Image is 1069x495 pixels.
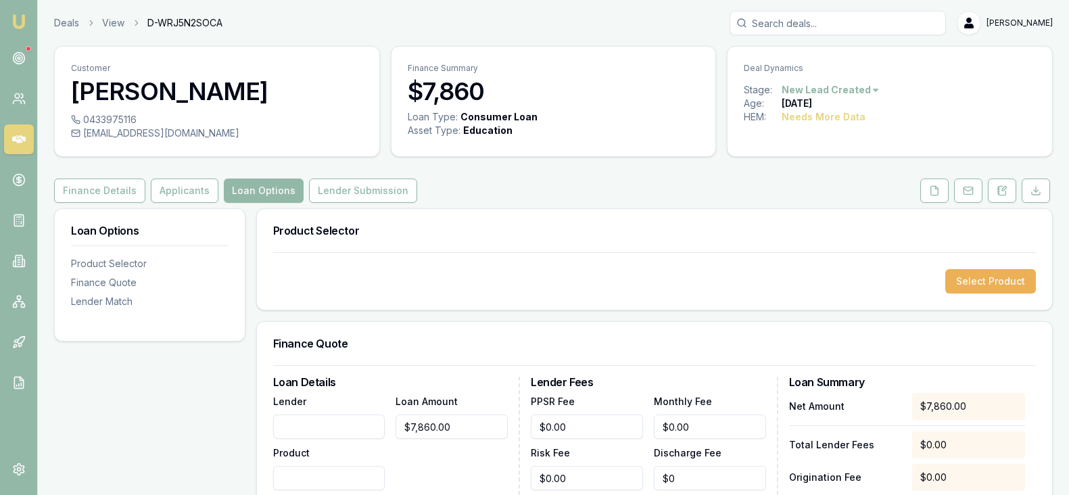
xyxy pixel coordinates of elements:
[71,113,363,126] div: 0433975116
[654,447,721,458] label: Discharge Fee
[654,415,766,439] input: $
[987,18,1053,28] span: [PERSON_NAME]
[54,179,148,203] a: Finance Details
[309,179,417,203] button: Lender Submission
[273,377,508,387] h3: Loan Details
[408,124,460,137] div: Asset Type :
[531,415,643,439] input: $
[11,14,27,30] img: emu-icon-u.png
[912,393,1025,420] div: $7,860.00
[744,83,782,97] div: Stage:
[71,63,363,74] p: Customer
[148,179,221,203] a: Applicants
[54,16,222,30] nav: breadcrumb
[306,179,420,203] a: Lender Submission
[730,11,946,35] input: Search deals
[789,400,902,413] p: Net Amount
[531,377,765,387] h3: Lender Fees
[224,179,304,203] button: Loan Options
[782,97,812,110] div: [DATE]
[408,63,700,74] p: Finance Summary
[912,431,1025,458] div: $0.00
[396,415,508,439] input: $
[463,124,513,137] div: Education
[654,396,712,407] label: Monthly Fee
[71,126,363,140] div: [EMAIL_ADDRESS][DOMAIN_NAME]
[531,447,570,458] label: Risk Fee
[71,78,363,105] h3: [PERSON_NAME]
[531,466,643,490] input: $
[71,257,229,270] div: Product Selector
[273,447,310,458] label: Product
[102,16,124,30] a: View
[945,269,1036,293] button: Select Product
[744,97,782,110] div: Age:
[782,83,880,97] button: New Lead Created
[654,466,766,490] input: $
[789,471,902,484] p: Origination Fee
[782,110,865,124] div: Needs More Data
[396,396,458,407] label: Loan Amount
[71,295,229,308] div: Lender Match
[789,438,902,452] p: Total Lender Fees
[744,63,1036,74] p: Deal Dynamics
[71,276,229,289] div: Finance Quote
[273,225,1036,236] h3: Product Selector
[531,396,575,407] label: PPSR Fee
[408,110,458,124] div: Loan Type:
[151,179,218,203] button: Applicants
[273,338,1036,349] h3: Finance Quote
[408,78,700,105] h3: $7,860
[147,16,222,30] span: D-WRJ5N2SOCA
[744,110,782,124] div: HEM:
[54,16,79,30] a: Deals
[912,464,1025,491] div: $0.00
[54,179,145,203] button: Finance Details
[71,225,229,236] h3: Loan Options
[460,110,538,124] div: Consumer Loan
[273,396,306,407] label: Lender
[789,377,1025,387] h3: Loan Summary
[221,179,306,203] a: Loan Options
